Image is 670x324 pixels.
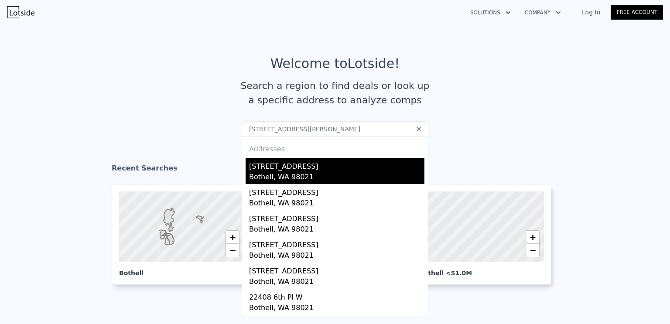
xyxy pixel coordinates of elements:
div: Welcome to Lotside ! [270,56,400,72]
div: [STREET_ADDRESS] [249,236,424,250]
a: Free Account [611,5,663,20]
span: − [230,245,236,256]
div: Bothell [119,262,244,277]
div: Bothell, WA 98021 [249,172,424,184]
div: Bothell, WA 98021 [249,224,424,236]
div: Bothell <$1.0M [419,262,544,277]
input: Search an address or region... [242,121,428,137]
div: Search a region to find deals or look up a specific address to analyze comps [237,78,433,107]
div: 22408 6th Pl W [249,289,424,303]
div: [STREET_ADDRESS] [249,210,424,224]
a: Bothell <$1.0M [412,184,558,285]
a: Bothell [112,184,258,285]
div: Bothell, WA 98021 [249,198,424,210]
a: Zoom out [226,244,239,257]
span: + [230,232,236,242]
a: Zoom out [526,244,539,257]
img: Lotside [7,6,34,18]
div: Bothell, WA 98021 [249,276,424,289]
a: Zoom in [226,231,239,244]
div: Bothell, WA 98021 [249,303,424,315]
div: [STREET_ADDRESS] [249,158,424,172]
div: Recent Searches [112,156,558,184]
a: Zoom in [526,231,539,244]
div: [STREET_ADDRESS] [249,184,424,198]
div: [STREET_ADDRESS] [249,263,424,276]
div: Bothell, WA 98021 [249,250,424,263]
a: Log In [571,8,611,17]
button: Company [518,5,568,20]
button: Solutions [463,5,518,20]
span: + [530,232,536,242]
div: Addresses [246,137,424,158]
span: − [530,245,536,256]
